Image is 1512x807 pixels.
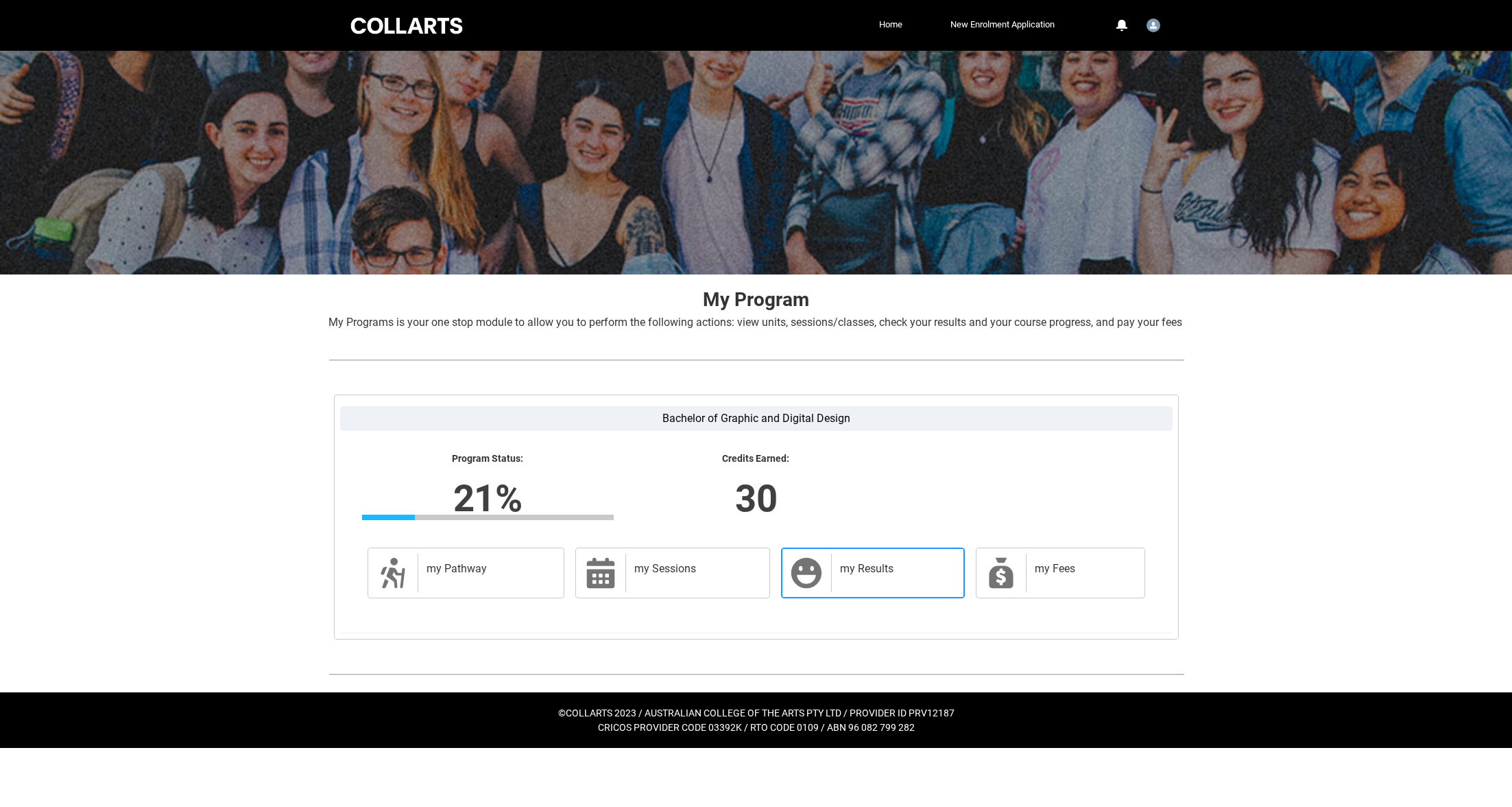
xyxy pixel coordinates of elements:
lightning-formatted-number: 21% [274,470,701,526]
h2: my Sessions [634,562,756,576]
h2: my Fees [1035,562,1131,576]
span: Description of icon when needed [376,557,409,589]
span: My Payments [985,557,1018,589]
lightning-formatted-text: Program Status: [362,453,614,465]
div: Progress Bar [362,515,614,520]
lightning-formatted-number: 30 [542,470,970,526]
a: New Enrolment Application [947,14,1058,35]
a: my Sessions [575,548,770,598]
span: My Programs is your one stop module to allow you to perform the following actions: view units, se... [328,316,1182,329]
h2: my Pathway [427,562,551,576]
a: my Fees [976,548,1145,598]
strong: My Program [703,288,809,311]
img: REDU_GREY_LINE [328,353,1184,367]
a: my Results [781,548,964,598]
h2: my Results [840,562,950,576]
img: Student.sharris.20252745 [1147,19,1160,32]
button: User Profile Student.sharris.20252745 [1143,13,1164,35]
a: my Pathway [368,548,565,598]
lightning-formatted-text: Credits Earned: [630,453,882,465]
label: Bachelor of Graphic and Digital Design [340,406,1173,431]
img: REDU_GREY_LINE [328,667,1184,681]
a: Home [876,14,906,35]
